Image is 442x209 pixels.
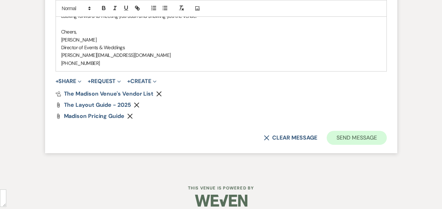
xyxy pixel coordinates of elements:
[61,44,381,51] p: Director of Events & Weddings
[264,135,317,141] button: Clear message
[64,113,124,119] a: Madison Pricing Guide
[64,112,124,120] span: Madison Pricing Guide
[64,101,131,109] span: The Layout Guide - 2025
[61,51,381,59] p: [PERSON_NAME][EMAIL_ADDRESS][DOMAIN_NAME]
[56,79,82,84] button: Share
[88,79,121,84] button: Request
[127,79,130,84] span: +
[64,102,131,108] a: The Layout Guide - 2025
[56,91,154,97] a: The Madison Venue's Vendor List
[88,79,91,84] span: +
[61,28,381,36] p: Cheers,
[127,79,156,84] button: Create
[61,36,381,44] p: [PERSON_NAME]
[64,90,154,97] span: The Madison Venue's Vendor List
[327,131,386,145] button: Send Message
[61,59,381,67] p: [PHONE_NUMBER]
[56,79,59,84] span: +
